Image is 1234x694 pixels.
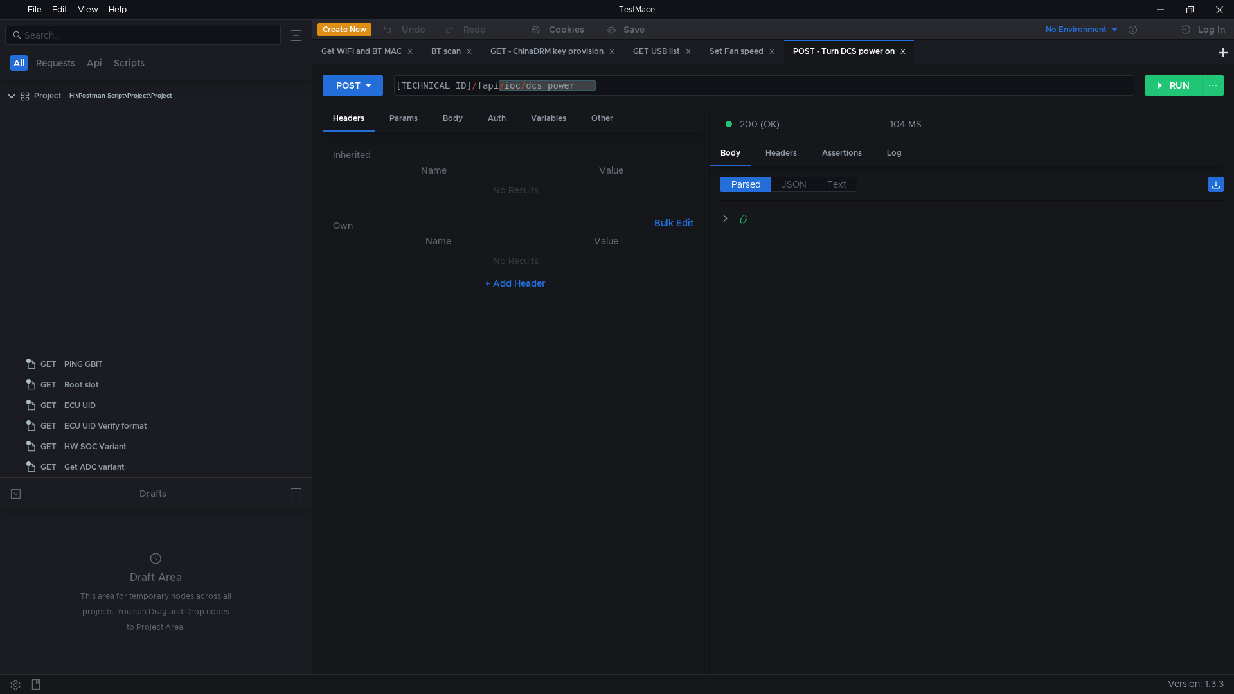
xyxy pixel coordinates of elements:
div: Set Fan speed [710,45,775,58]
div: Headers [755,141,807,165]
div: GET - ChinaDRM key provision [490,45,615,58]
div: 104 MS [890,118,922,130]
button: Undo [371,20,434,39]
div: {} [738,211,1205,226]
div: Save [623,25,645,34]
button: Redo [434,20,495,39]
div: HW SOC Variant [64,437,127,456]
th: Name [353,233,524,249]
th: Name [343,163,524,178]
div: Body [710,141,751,166]
div: BT scan [431,45,472,58]
span: JSON [782,179,807,190]
button: No Environment [1030,19,1120,40]
div: ECU UID Verify format [64,416,147,436]
span: Parsed [731,179,761,190]
div: Other [581,107,623,130]
div: Log In [1198,22,1225,37]
div: POST [336,78,361,93]
div: Body [433,107,473,130]
span: Version: 1.3.3 [1168,675,1224,693]
div: Drafts [139,486,166,501]
h6: Own [333,218,649,233]
div: ECU UID [64,396,96,415]
nz-embed-empty: No Results [493,184,539,196]
button: POST [323,75,383,96]
th: Value [524,233,688,249]
div: Params [379,107,428,130]
div: GET USB list [633,45,692,58]
span: 200 (OK) [740,117,780,131]
span: GET [40,396,57,415]
div: No Environment [1046,24,1107,36]
div: PING GBIT [64,355,103,374]
span: GET [40,437,57,456]
button: All [10,55,28,71]
div: Assertions [812,141,872,165]
div: Log [877,141,912,165]
div: Get ADC variant [64,458,125,477]
button: + Add Header [480,276,551,291]
span: GET [40,416,57,436]
input: Search... [24,28,273,42]
h6: Inherited [333,147,699,163]
div: Redo [463,22,486,37]
div: Variables [521,107,577,130]
div: H:\Postman Script\Project\Project [69,86,172,105]
div: Get WIFI and BT MAC [321,45,413,58]
div: Headers [323,107,375,132]
span: GET [40,458,57,477]
div: Undo [402,22,425,37]
span: GET [40,355,57,374]
nz-embed-empty: No Results [493,255,539,267]
button: Bulk Edit [649,215,699,231]
button: Requests [32,55,79,71]
div: Cookies [549,22,584,37]
div: Project [34,86,62,105]
div: Auth [478,107,516,130]
button: Create New [317,23,371,36]
span: GET [40,375,57,395]
button: RUN [1145,75,1203,96]
span: Text [827,179,846,190]
div: Boot slot [64,375,99,395]
button: Api [83,55,106,71]
button: Scripts [110,55,148,71]
div: POST - Turn DCS power on [793,45,906,58]
th: Value [524,163,698,178]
